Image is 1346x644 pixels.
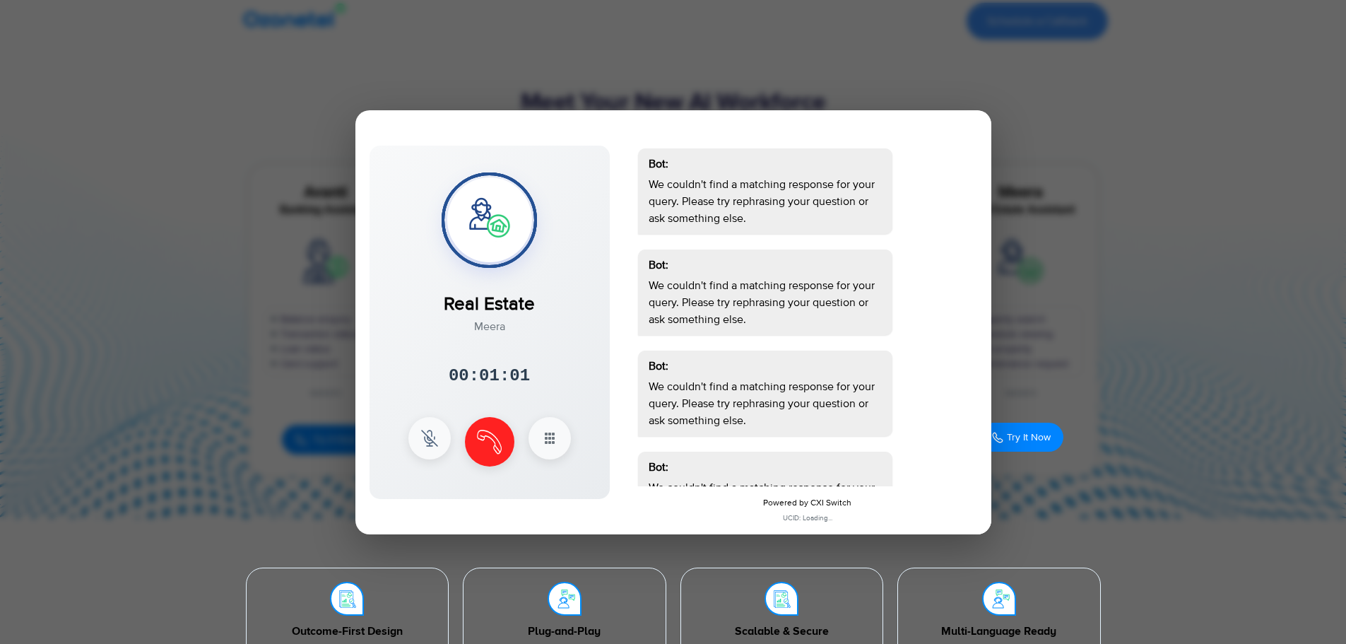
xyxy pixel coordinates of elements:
img: Call Icon [991,431,1004,444]
div: Multi-Language Ready [919,623,1079,640]
button: Try It Now [979,423,1063,452]
div: Bot: [649,156,882,172]
p: We couldn't find a matching response for your query. Please try rephrasing your question or ask s... [649,176,882,227]
div: Bot: [649,459,882,476]
div: Meera [444,318,535,335]
div: Real Estate [444,276,535,318]
p: We couldn't find a matching response for your query. Please try rephrasing your question or ask s... [649,378,882,429]
div: Powered by CXI Switch [634,497,981,510]
div: Bot: [649,257,882,274]
div: Plug-and-Play [485,623,644,640]
div: Bot: [649,358,882,375]
img: end Icon [477,430,502,455]
p: We couldn't find a matching response for your query. Please try rephrasing your question or ask s... [649,479,882,530]
img: mute Icon [421,430,438,447]
p: We couldn't find a matching response for your query. Please try rephrasing your question or ask s... [649,277,882,328]
div: 00:01:01 [449,363,530,389]
span: Try It Now [1007,431,1051,443]
div: UCID: Loading... [634,513,981,524]
div: Scalable & Secure [702,623,862,640]
div: Outcome-First Design [268,623,427,640]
